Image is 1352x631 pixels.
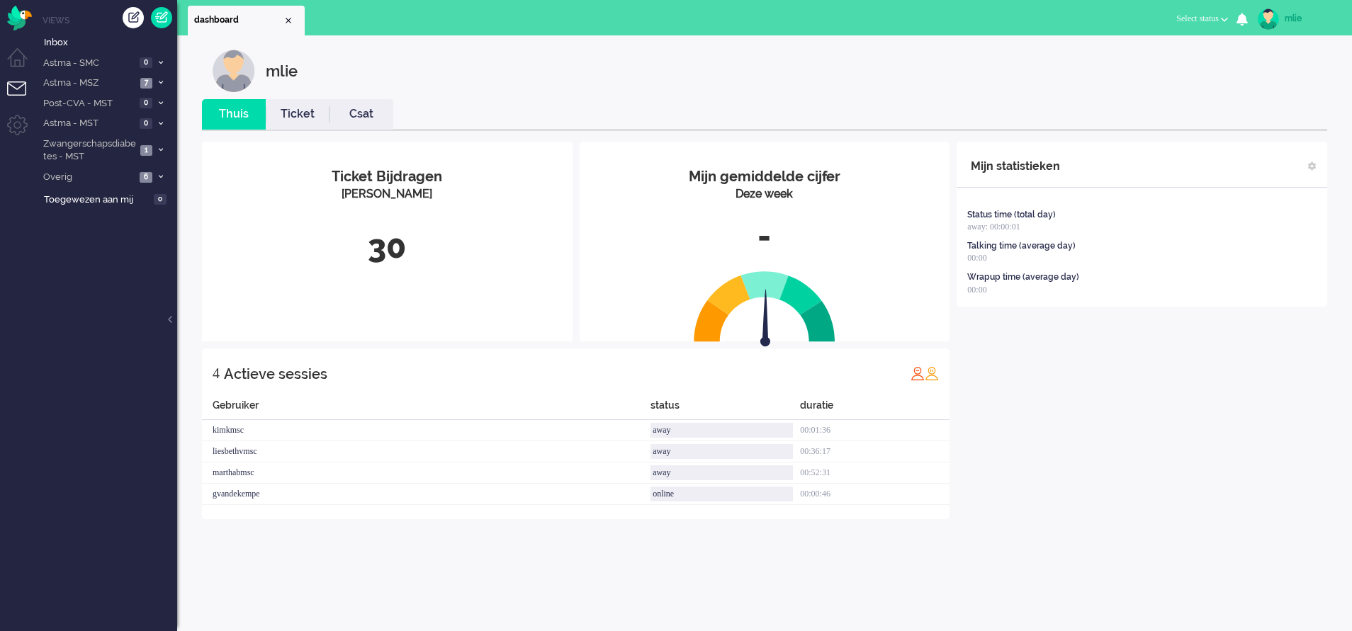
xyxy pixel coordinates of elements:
[41,34,177,50] a: Inbox
[925,366,939,380] img: profile_orange.svg
[590,186,940,203] div: Deze week
[1285,11,1338,25] div: mlie
[41,191,177,207] a: Toegewezen aan mij 0
[967,222,1020,232] span: away: 00:00:01
[967,253,986,263] span: 00:00
[7,9,32,20] a: Omnidesk
[140,57,152,68] span: 0
[266,106,329,123] a: Ticket
[140,145,152,156] span: 1
[800,484,950,505] div: 00:00:46
[213,224,562,271] div: 30
[329,99,393,130] li: Csat
[7,6,32,30] img: flow_omnibird.svg
[213,50,255,92] img: customer.svg
[967,285,986,295] span: 00:00
[1176,13,1219,23] span: Select status
[151,7,172,28] a: Quick Ticket
[7,115,39,147] li: Admin menu
[650,398,800,420] div: status
[202,484,650,505] div: gvandekempe
[800,398,950,420] div: duratie
[590,166,940,187] div: Mijn gemiddelde cijfer
[154,194,167,205] span: 0
[140,172,152,183] span: 6
[7,48,39,80] li: Dashboard menu
[1168,8,1236,29] button: Select status
[800,462,950,484] div: 00:52:31
[590,213,940,260] div: -
[123,7,144,28] div: Creëer ticket
[1168,4,1236,35] li: Select status
[140,98,152,108] span: 0
[283,15,294,26] div: Close tab
[1255,8,1338,30] a: mlie
[650,465,793,480] div: away
[213,186,562,203] div: [PERSON_NAME]
[1258,8,1279,30] img: avatar
[41,171,135,184] span: Overig
[650,444,793,459] div: away
[202,420,650,441] div: kimkmsc
[800,420,950,441] div: 00:01:36
[41,76,136,90] span: Astma - MSZ
[188,6,305,35] li: Dashboard
[967,209,1056,221] div: Status time (total day)
[650,423,793,438] div: away
[44,36,177,50] span: Inbox
[41,117,135,130] span: Astma - MST
[43,14,177,26] li: Views
[44,193,150,207] span: Toegewezen aan mij
[224,360,327,388] div: Actieve sessies
[41,137,136,164] span: Zwangerschapsdiabetes - MST
[202,398,650,420] div: Gebruiker
[971,152,1060,181] div: Mijn statistieken
[694,271,835,342] img: semi_circle.svg
[329,106,393,123] a: Csat
[41,57,135,70] span: Astma - SMC
[266,50,298,92] div: mlie
[202,462,650,484] div: marthabmsc
[911,366,925,380] img: profile_red.svg
[735,289,796,350] img: arrow.svg
[202,99,266,130] li: Thuis
[967,240,1076,252] div: Talking time (average day)
[213,166,562,187] div: Ticket Bijdragen
[650,487,793,501] div: online
[967,271,1079,283] div: Wrapup time (average day)
[194,14,283,26] span: dashboard
[140,118,152,129] span: 0
[202,441,650,462] div: liesbethvmsc
[7,81,39,113] li: Tickets menu
[202,106,266,123] a: Thuis
[213,359,220,387] div: 4
[41,97,135,110] span: Post-CVA - MST
[266,99,329,130] li: Ticket
[800,441,950,462] div: 00:36:17
[140,78,152,89] span: 7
